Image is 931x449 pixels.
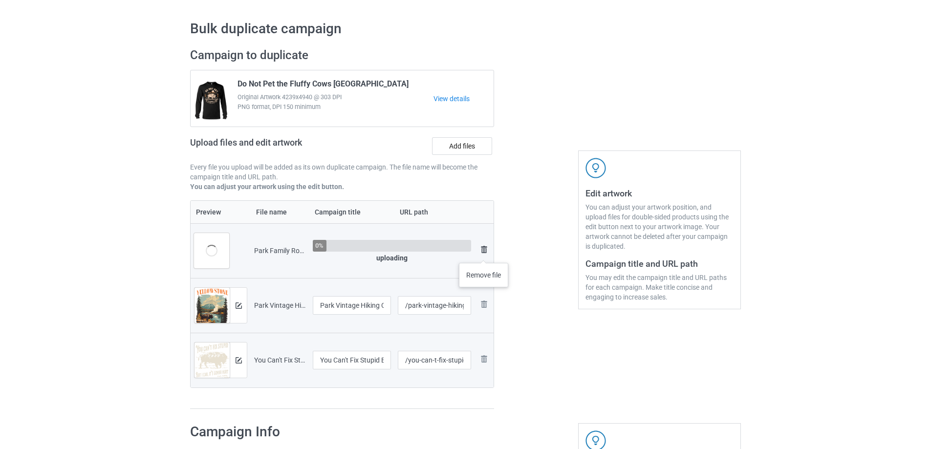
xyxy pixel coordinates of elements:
[309,201,394,223] th: Campaign title
[459,263,508,287] div: Remove file
[585,188,734,199] h3: Edit artwork
[254,246,306,256] div: Park Family Road Trip.png
[238,92,433,102] span: Original Artwork 4239x4940 @ 303 DPI
[585,158,606,178] img: svg+xml;base64,PD94bWwgdmVyc2lvbj0iMS4wIiBlbmNvZGluZz0iVVRGLTgiPz4KPHN2ZyB3aWR0aD0iNDJweCIgaGVpZ2...
[191,201,251,223] th: Preview
[190,20,741,38] h1: Bulk duplicate campaign
[195,288,230,330] img: original.png
[195,342,230,385] img: original.png
[433,94,494,104] a: View details
[190,137,372,155] h2: Upload files and edit artwork
[251,201,309,223] th: File name
[313,253,471,263] div: uploading
[238,102,433,112] span: PNG format, DPI 150 minimum
[190,48,494,63] h2: Campaign to duplicate
[254,355,306,365] div: You Can't Fix Stupid But I Can.png
[394,201,475,223] th: URL path
[315,242,324,249] div: 0%
[585,273,734,302] div: You may edit the campaign title and URL paths for each campaign. Make title concise and engaging ...
[254,300,306,310] div: Park Vintage Hiking Camping.png
[478,244,490,256] img: svg+xml;base64,PD94bWwgdmVyc2lvbj0iMS4wIiBlbmNvZGluZz0iVVRGLTgiPz4KPHN2ZyB3aWR0aD0iMjhweCIgaGVpZ2...
[190,162,494,182] p: Every file you upload will be added as its own duplicate campaign. The file name will become the ...
[432,137,492,155] label: Add files
[190,423,480,441] h1: Campaign Info
[585,202,734,251] div: You can adjust your artwork position, and upload files for double-sided products using the edit b...
[236,302,242,309] img: svg+xml;base64,PD94bWwgdmVyc2lvbj0iMS4wIiBlbmNvZGluZz0iVVRGLTgiPz4KPHN2ZyB3aWR0aD0iMTRweCIgaGVpZ2...
[478,353,490,365] img: svg+xml;base64,PD94bWwgdmVyc2lvbj0iMS4wIiBlbmNvZGluZz0iVVRGLTgiPz4KPHN2ZyB3aWR0aD0iMjhweCIgaGVpZ2...
[190,183,344,191] b: You can adjust your artwork using the edit button.
[478,299,490,310] img: svg+xml;base64,PD94bWwgdmVyc2lvbj0iMS4wIiBlbmNvZGluZz0iVVRGLTgiPz4KPHN2ZyB3aWR0aD0iMjhweCIgaGVpZ2...
[236,357,242,363] img: svg+xml;base64,PD94bWwgdmVyc2lvbj0iMS4wIiBlbmNvZGluZz0iVVRGLTgiPz4KPHN2ZyB3aWR0aD0iMTRweCIgaGVpZ2...
[238,79,409,92] span: Do Not Pet the Fluffy Cows [GEOGRAPHIC_DATA]
[585,258,734,269] h3: Campaign title and URL path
